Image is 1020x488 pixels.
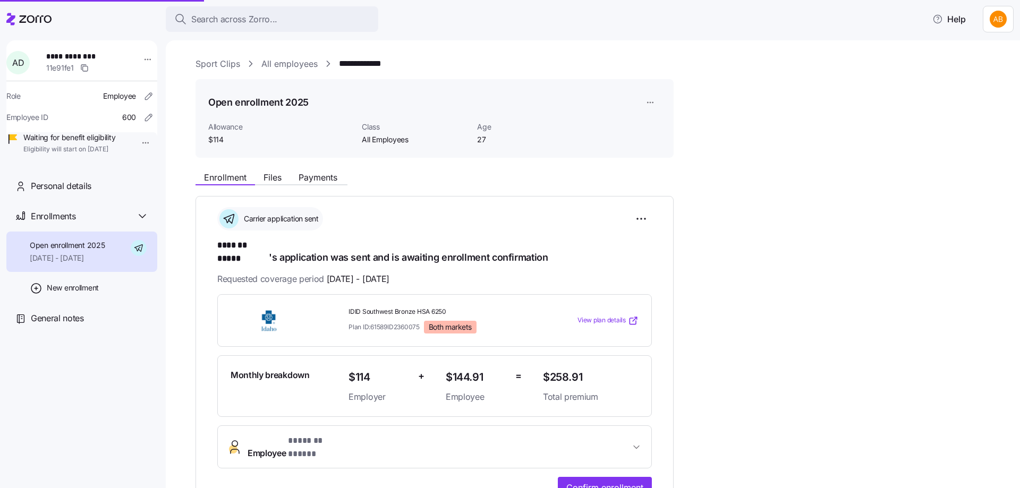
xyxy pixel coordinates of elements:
span: All Employees [362,134,469,145]
span: $114 [208,134,353,145]
span: Search across Zorro... [191,13,277,26]
a: View plan details [577,315,639,326]
span: [DATE] - [DATE] [30,253,105,263]
span: Total premium [543,390,639,404]
img: BlueCross of Idaho [231,309,307,333]
span: Allowance [208,122,353,132]
span: 27 [477,134,584,145]
span: Monthly breakdown [231,369,310,382]
a: Sport Clips [195,57,240,71]
span: Payments [299,173,337,182]
span: Class [362,122,469,132]
span: View plan details [577,315,626,326]
span: $144.91 [446,369,507,386]
h1: Open enrollment 2025 [208,96,309,109]
span: A D [12,58,24,67]
span: [DATE] - [DATE] [327,272,389,286]
span: Enrollments [31,210,75,223]
span: Waiting for benefit eligibility [23,132,115,143]
button: Help [924,8,974,30]
span: Open enrollment 2025 [30,240,105,251]
span: Employer [348,390,410,404]
span: $258.91 [543,369,639,386]
span: Eligibility will start on [DATE] [23,145,115,154]
span: Role [6,91,21,101]
span: = [515,369,522,384]
span: Enrollment [204,173,246,182]
span: Both markets [429,322,472,332]
span: Employee [248,434,344,460]
span: Age [477,122,584,132]
h1: 's application was sent and is awaiting enrollment confirmation [217,239,652,264]
span: Requested coverage period [217,272,389,286]
span: Files [263,173,282,182]
span: + [418,369,424,384]
span: 600 [122,112,136,123]
span: Employee ID [6,112,48,123]
span: Plan ID: 61589ID2360075 [348,322,420,331]
span: IDID Southwest Bronze HSA 6250 [348,307,534,316]
span: New enrollment [47,282,99,293]
a: All employees [261,57,318,71]
span: Employee [103,91,136,101]
span: General notes [31,312,84,325]
span: Personal details [31,179,91,193]
img: 42a6513890f28a9d591cc60790ab6045 [990,11,1007,28]
button: Search across Zorro... [166,6,378,32]
span: Help [932,13,966,25]
span: 11e91fe1 [46,63,74,73]
span: Carrier application sent [241,213,318,224]
span: Employee [446,390,507,404]
span: $114 [348,369,410,386]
